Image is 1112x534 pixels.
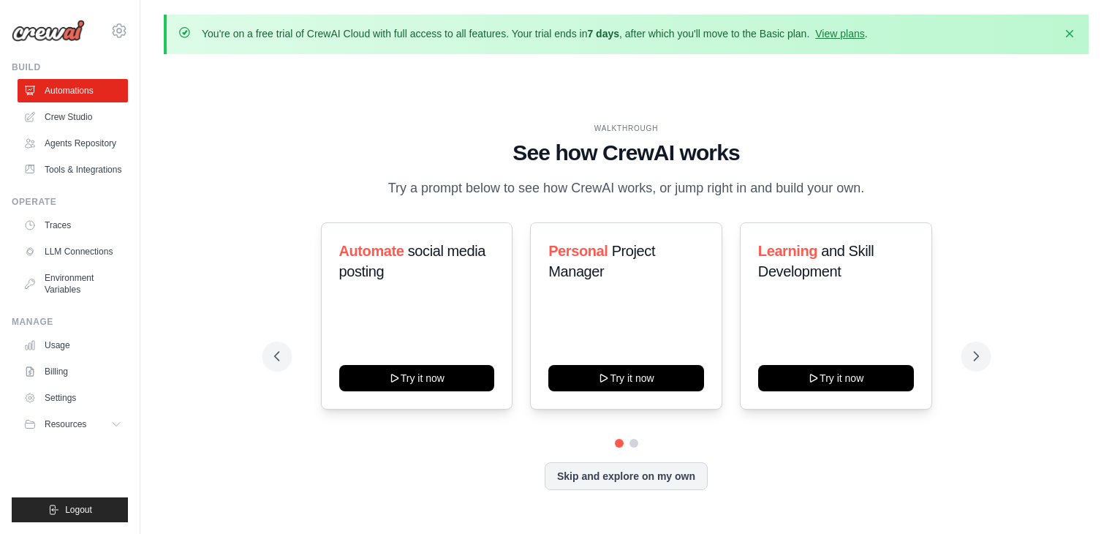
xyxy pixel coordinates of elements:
[548,365,704,391] button: Try it now
[12,196,128,208] div: Operate
[12,316,128,328] div: Manage
[18,132,128,155] a: Agents Repository
[339,243,404,259] span: Automate
[339,365,495,391] button: Try it now
[381,178,872,199] p: Try a prompt below to see how CrewAI works, or jump right in and build your own.
[12,61,128,73] div: Build
[18,79,128,102] a: Automations
[339,243,486,279] span: social media posting
[18,386,128,410] a: Settings
[274,123,979,134] div: WALKTHROUGH
[12,20,85,42] img: Logo
[18,360,128,383] a: Billing
[18,413,128,436] button: Resources
[758,243,817,259] span: Learning
[18,214,128,237] a: Traces
[202,26,868,41] p: You're on a free trial of CrewAI Cloud with full access to all features. Your trial ends in , aft...
[12,497,128,522] button: Logout
[548,243,608,259] span: Personal
[45,418,86,430] span: Resources
[274,140,979,166] h1: See how CrewAI works
[18,158,128,181] a: Tools & Integrations
[65,504,92,516] span: Logout
[18,266,128,301] a: Environment Variables
[18,334,128,357] a: Usage
[18,240,128,263] a: LLM Connections
[587,28,619,40] strong: 7 days
[545,462,708,490] button: Skip and explore on my own
[18,105,128,129] a: Crew Studio
[815,28,864,40] a: View plans
[758,365,914,391] button: Try it now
